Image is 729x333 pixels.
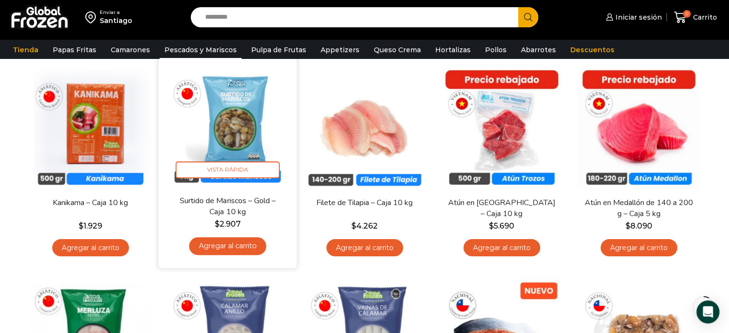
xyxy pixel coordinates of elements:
a: Atún en Medallón de 140 a 200 g – Caja 5 kg [583,197,694,219]
a: Agregar al carrito: “Atún en Medallón de 140 a 200 g - Caja 5 kg” [601,239,677,257]
bdi: 8.090 [625,221,652,230]
a: Agregar al carrito: “Atún en Trozos - Caja 10 kg” [463,239,540,257]
a: Appetizers [316,41,364,59]
span: $ [625,221,630,230]
bdi: 2.907 [214,219,240,228]
span: Carrito [691,12,717,22]
bdi: 4.262 [351,221,378,230]
div: Santiago [100,16,132,25]
a: Atún en [GEOGRAPHIC_DATA] – Caja 10 kg [446,197,556,219]
a: Pollos [480,41,511,59]
a: 0 Carrito [671,6,719,29]
button: Search button [518,7,538,27]
span: $ [351,221,356,230]
div: Enviar a [100,9,132,16]
a: Camarones [106,41,155,59]
span: $ [489,221,494,230]
span: $ [214,219,219,228]
bdi: 1.929 [79,221,102,230]
a: Pulpa de Frutas [246,41,311,59]
a: Kanikama – Caja 10 kg [35,197,145,208]
span: Iniciar sesión [613,12,662,22]
span: Vista Rápida [175,161,279,178]
div: Open Intercom Messenger [696,300,719,323]
a: Tienda [8,41,43,59]
img: address-field-icon.svg [85,9,100,25]
a: Descuentos [566,41,619,59]
a: Agregar al carrito: “Surtido de Mariscos - Gold - Caja 10 kg” [189,237,266,255]
a: Iniciar sesión [603,8,662,27]
a: Filete de Tilapia – Caja 10 kg [309,197,419,208]
a: Agregar al carrito: “Kanikama – Caja 10 kg” [52,239,129,257]
span: $ [79,221,83,230]
a: Pescados y Mariscos [160,41,242,59]
span: 0 [683,10,691,18]
bdi: 5.690 [489,221,514,230]
a: Surtido de Mariscos – Gold – Caja 10 kg [172,195,283,218]
a: Abarrotes [516,41,561,59]
a: Queso Crema [369,41,426,59]
a: Agregar al carrito: “Filete de Tilapia - Caja 10 kg” [326,239,403,257]
a: Papas Fritas [48,41,101,59]
a: Hortalizas [430,41,475,59]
